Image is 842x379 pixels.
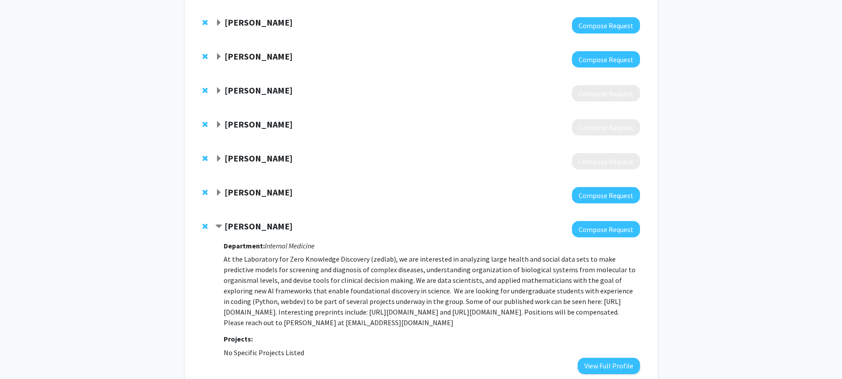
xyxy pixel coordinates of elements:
strong: [PERSON_NAME] [225,17,293,28]
span: Expand Biyun Xie Bookmark [215,19,222,26]
span: Remove Jihye Bae from bookmarks [202,87,208,94]
span: Expand Brent Harrison Bookmark [215,155,222,162]
span: Remove Brent Harrison from bookmarks [202,155,208,162]
span: Expand Abdullah-Al-Zubaer Imran Bookmark [215,53,222,60]
button: Compose Request to Brent Harrison [572,153,640,169]
strong: [PERSON_NAME] [225,221,293,232]
strong: [PERSON_NAME] [225,153,293,164]
span: Remove Caigang Zhu from bookmarks [202,121,208,128]
button: Compose Request to Adam Bachstetter [572,187,640,203]
span: Expand Adam Bachstetter Bookmark [215,189,222,196]
span: Expand Caigang Zhu Bookmark [215,121,222,128]
button: View Full Profile [578,358,640,374]
strong: Projects: [224,334,253,343]
button: Compose Request to Abdullah-Al-Zubaer Imran [572,51,640,68]
strong: [PERSON_NAME] [225,51,293,62]
button: Compose Request to Jihye Bae [572,85,640,101]
strong: [PERSON_NAME] [225,187,293,198]
span: Remove Abdullah-Al-Zubaer Imran from bookmarks [202,53,208,60]
strong: [PERSON_NAME] [225,119,293,130]
button: Compose Request to Biyun Xie [572,17,640,34]
span: Remove Adam Bachstetter from bookmarks [202,189,208,196]
i: Internal Medicine [265,241,315,250]
span: Contract Ishanu Chattopadhyay Bookmark [215,223,222,230]
span: Remove Biyun Xie from bookmarks [202,19,208,26]
strong: Department: [224,241,265,250]
span: Expand Jihye Bae Bookmark [215,87,222,94]
span: Remove Ishanu Chattopadhyay from bookmarks [202,223,208,230]
span: No Specific Projects Listed [224,348,304,357]
button: Compose Request to Ishanu Chattopadhyay [572,221,640,237]
strong: [PERSON_NAME] [225,85,293,96]
p: At the Laboratory for Zero Knowledge Discovery (zedlab), we are interested in analyzing large hea... [224,254,640,328]
button: Compose Request to Caigang Zhu [572,119,640,135]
